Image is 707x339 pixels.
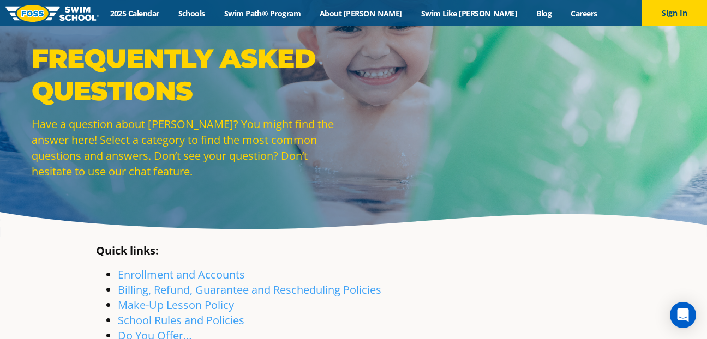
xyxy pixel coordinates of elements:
[527,8,561,19] a: Blog
[670,302,696,328] div: Open Intercom Messenger
[32,42,348,107] p: Frequently Asked Questions
[169,8,214,19] a: Schools
[100,8,169,19] a: 2025 Calendar
[118,267,245,282] a: Enrollment and Accounts
[214,8,310,19] a: Swim Path® Program
[96,243,159,258] strong: Quick links:
[5,5,99,22] img: FOSS Swim School Logo
[118,298,234,312] a: Make-Up Lesson Policy
[561,8,607,19] a: Careers
[118,282,381,297] a: Billing, Refund, Guarantee and Rescheduling Policies
[310,8,412,19] a: About [PERSON_NAME]
[118,313,244,328] a: School Rules and Policies
[32,116,348,179] p: Have a question about [PERSON_NAME]? You might find the answer here! Select a category to find th...
[411,8,527,19] a: Swim Like [PERSON_NAME]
